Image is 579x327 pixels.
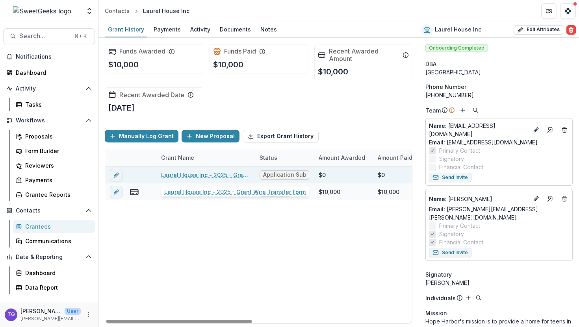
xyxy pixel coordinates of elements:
button: Notifications [3,50,95,63]
a: Laurel House Inc - 2025 - Grant Wire Transfer Form [161,171,250,179]
span: Awarded [263,188,287,195]
span: Primary Contact [439,222,480,230]
button: Open entity switcher [84,3,95,19]
button: Deletes [560,194,569,203]
div: $0 [378,171,385,179]
button: Deletes [560,125,569,135]
span: Contacts [16,207,82,214]
div: [PERSON_NAME] [425,279,573,287]
div: Grantee Reports [25,190,89,199]
div: Data Report [25,283,89,292]
p: [PERSON_NAME] [429,195,528,203]
div: Amount Awarded [314,153,370,162]
button: Add [464,293,473,303]
button: Search [471,105,480,115]
button: Get Help [560,3,576,19]
span: Financial Contact [439,163,483,171]
a: Name: [EMAIL_ADDRESS][DOMAIN_NAME] [429,122,528,138]
div: Amount Paid [373,149,432,166]
div: $10,000 [319,188,340,196]
span: Activity [16,85,82,92]
div: [GEOGRAPHIC_DATA] [425,68,573,76]
span: Name : [429,122,447,129]
p: [EMAIL_ADDRESS][DOMAIN_NAME] [429,122,528,138]
p: Individuals [425,294,456,302]
div: Theresa Gartland [7,312,15,317]
a: Documents [217,22,254,37]
button: Delete [566,25,576,35]
div: Activity [187,24,213,35]
a: Payments [150,22,184,37]
div: Contacts [105,7,130,15]
button: More [84,310,93,320]
span: Name : [429,196,447,202]
span: Email: [429,139,445,146]
div: Grant Name [156,149,255,166]
div: Amount Awarded [314,149,373,166]
span: Workflows [16,117,82,124]
button: Open Activity [3,82,95,95]
button: Open Workflows [3,114,95,127]
div: Status [255,149,314,166]
button: Manually Log Grant [105,130,178,142]
a: Email: [PERSON_NAME][EMAIL_ADDRESS][PERSON_NAME][DOMAIN_NAME] [429,205,569,222]
div: $0 [319,171,326,179]
span: Onboarding Completed [425,44,488,52]
p: [PERSON_NAME] [20,307,61,315]
button: edit [110,186,122,198]
button: Send Invite [429,173,471,182]
span: Signatory [439,155,464,163]
div: Payments [25,176,89,184]
button: Add [458,105,468,115]
span: Signatory [425,270,452,279]
div: Form Builder [25,147,89,155]
span: DBA [425,60,436,68]
div: Proposals [25,132,89,140]
div: [PHONE_NUMBER] [425,91,573,99]
h2: Funds Paid [224,48,256,55]
button: Send Invite [429,248,471,257]
div: $10,000 [378,188,399,196]
p: $10,000 [108,59,139,70]
button: Open Data & Reporting [3,251,95,263]
h2: Laurel House Inc [435,26,481,33]
a: Name: [PERSON_NAME] [429,195,528,203]
div: Laurel House Inc [143,7,189,15]
a: Go to contact [544,124,557,136]
div: Tasks [25,100,89,109]
h2: Recent Awarded Date [119,91,184,99]
a: Proposals [13,130,95,143]
button: Edit [531,125,541,135]
button: Search... [3,28,95,44]
button: Edit [531,194,541,203]
p: User [65,308,81,315]
div: Documents [217,24,254,35]
a: Contacts [102,5,133,17]
nav: breadcrumb [102,5,193,17]
p: $10,000 [318,66,348,78]
div: Grantees [25,222,89,231]
button: Search [474,293,483,303]
a: Reviewers [13,159,95,172]
button: New Proposal [182,130,239,142]
div: Status [255,153,282,162]
a: Payments [13,174,95,187]
a: Email: [EMAIL_ADDRESS][DOMAIN_NAME] [429,138,538,146]
div: ⌘ + K [72,32,88,41]
p: Team [425,106,441,115]
h2: Funds Awarded [119,48,165,55]
a: Form Builder [13,144,95,157]
button: Edit Attributes [514,25,563,35]
div: Dashboard [16,68,89,77]
span: Application Submitted [263,172,306,178]
a: Communications [13,235,95,248]
a: Grantee Reports [13,188,95,201]
div: Communications [25,237,89,245]
p: [DATE] [108,102,135,114]
a: Dashboard [13,266,95,279]
a: Tasks [13,98,95,111]
a: Dashboard [3,66,95,79]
